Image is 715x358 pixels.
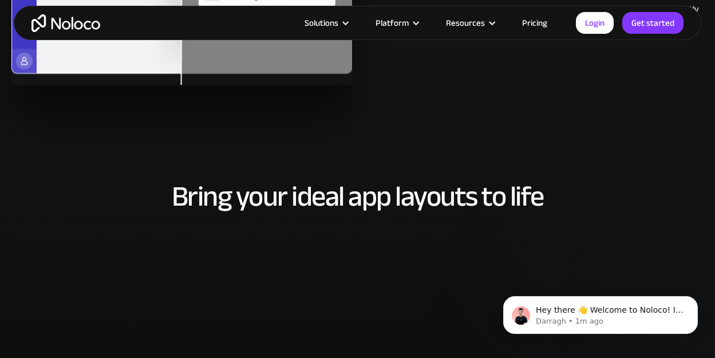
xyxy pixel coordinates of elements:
div: Solutions [290,15,361,30]
div: Platform [376,15,409,30]
a: Login [576,12,614,34]
iframe: Intercom notifications message [486,272,715,352]
a: Get started [622,12,684,34]
div: Platform [361,15,432,30]
h2: Bring your ideal app layouts to life [11,181,704,212]
div: Resources [432,15,508,30]
div: Resources [446,15,485,30]
div: Solutions [305,15,338,30]
a: Pricing [508,15,562,30]
a: home [31,14,100,32]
